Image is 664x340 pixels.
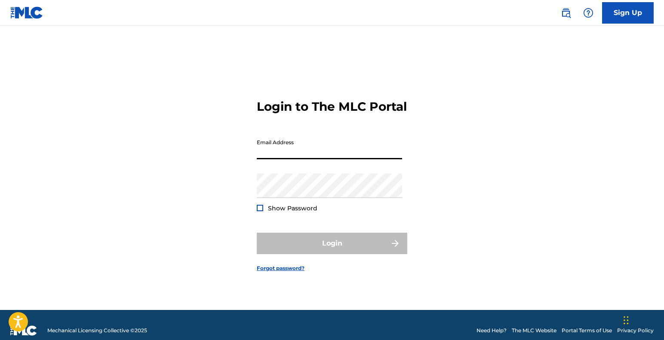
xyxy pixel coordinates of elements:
a: Sign Up [602,2,654,24]
img: help [583,8,593,18]
a: Public Search [557,4,575,21]
a: Privacy Policy [617,327,654,334]
img: search [561,8,571,18]
span: Show Password [268,204,317,212]
span: Mechanical Licensing Collective © 2025 [47,327,147,334]
div: Drag [624,307,629,333]
a: The MLC Website [512,327,556,334]
img: MLC Logo [10,6,43,19]
h3: Login to The MLC Portal [257,99,407,114]
a: Portal Terms of Use [562,327,612,334]
img: logo [10,325,37,336]
iframe: Chat Widget [621,299,664,340]
a: Forgot password? [257,264,304,272]
div: Help [580,4,597,21]
a: Need Help? [476,327,507,334]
